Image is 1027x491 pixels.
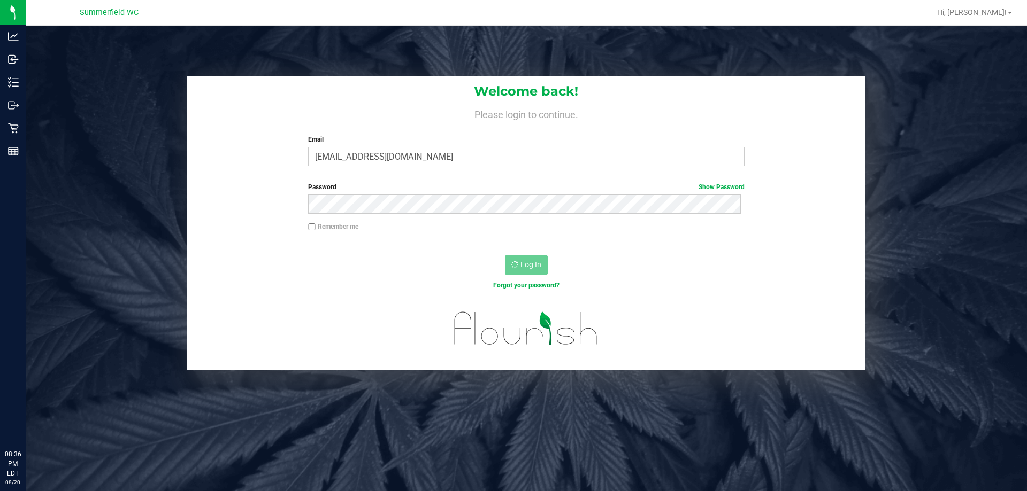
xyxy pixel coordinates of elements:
[8,146,19,157] inline-svg: Reports
[187,84,865,98] h1: Welcome back!
[441,301,611,356] img: flourish_logo.svg
[187,107,865,120] h4: Please login to continue.
[8,54,19,65] inline-svg: Inbound
[308,222,358,231] label: Remember me
[937,8,1007,17] span: Hi, [PERSON_NAME]!
[8,123,19,134] inline-svg: Retail
[8,100,19,111] inline-svg: Outbound
[520,260,541,269] span: Log In
[308,223,316,231] input: Remember me
[308,135,744,144] label: Email
[5,478,21,486] p: 08/20
[308,183,336,191] span: Password
[8,31,19,42] inline-svg: Analytics
[80,8,139,17] span: Summerfield WC
[5,449,21,478] p: 08:36 PM EDT
[699,183,745,191] a: Show Password
[8,77,19,88] inline-svg: Inventory
[505,255,548,275] button: Log In
[493,282,560,289] a: Forgot your password?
